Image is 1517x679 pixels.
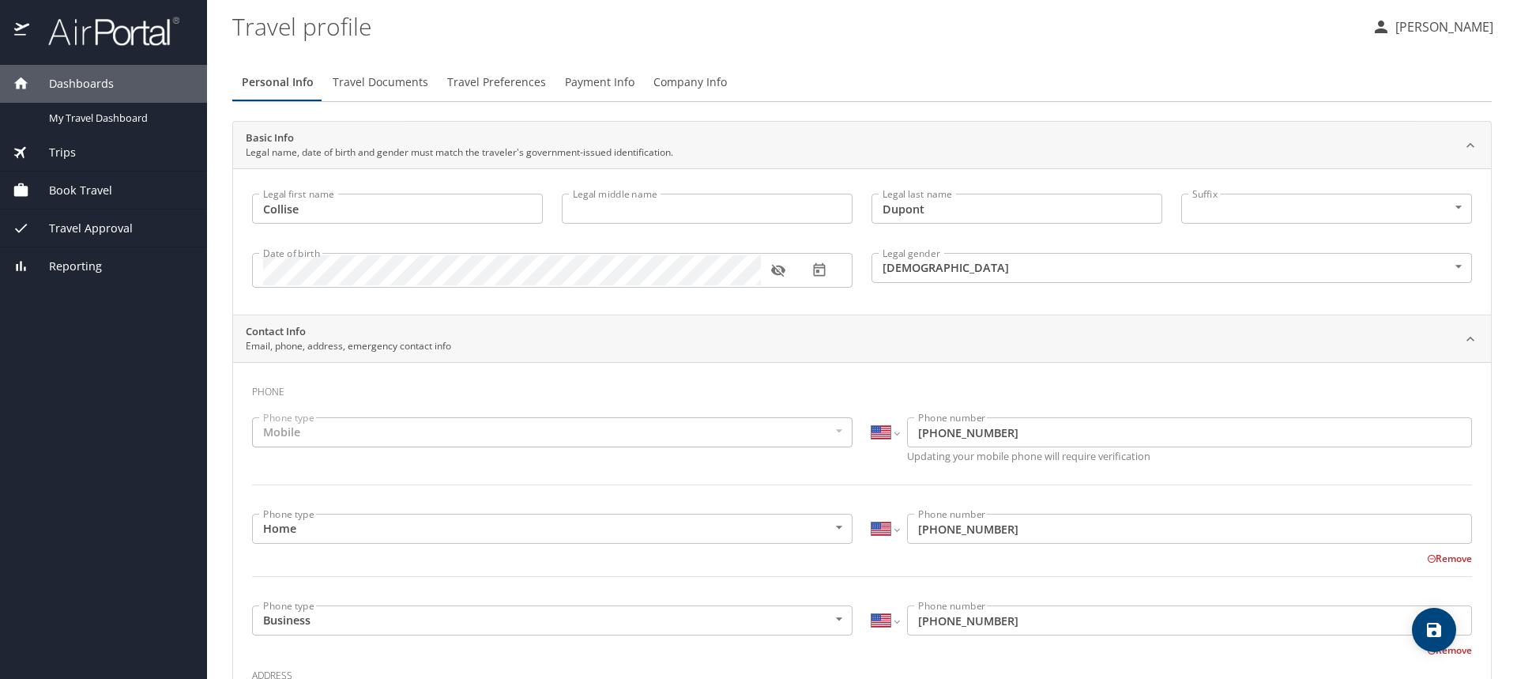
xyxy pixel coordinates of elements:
p: [PERSON_NAME] [1391,17,1493,36]
div: Profile [232,63,1492,101]
h2: Contact Info [246,324,451,340]
p: Email, phone, address, emergency contact info [246,339,451,353]
span: Payment Info [565,73,634,92]
p: Updating your mobile phone will require verification [907,451,1472,462]
button: save [1412,608,1456,652]
button: Remove [1427,552,1472,565]
h3: Phone [252,375,1472,402]
span: Personal Info [242,73,314,92]
img: airportal-logo.png [31,16,179,47]
span: Travel Documents [333,73,428,92]
span: Dashboards [29,75,114,92]
span: Travel Preferences [447,73,546,92]
div: Basic InfoLegal name, date of birth and gender must match the traveler's government-issued identi... [233,168,1491,315]
span: My Travel Dashboard [49,111,188,126]
div: Basic InfoLegal name, date of birth and gender must match the traveler's government-issued identi... [233,122,1491,169]
div: Home [252,514,853,544]
h1: Travel profile [232,2,1359,51]
p: Legal name, date of birth and gender must match the traveler's government-issued identification. [246,145,673,160]
img: icon-airportal.png [14,16,31,47]
div: Mobile [252,417,853,447]
span: Company Info [653,73,727,92]
div: Contact InfoEmail, phone, address, emergency contact info [233,315,1491,363]
h2: Basic Info [246,130,673,146]
span: Book Travel [29,182,112,199]
div: Business [252,605,853,636]
span: Travel Approval [29,220,133,237]
button: Remove [1427,643,1472,657]
span: Trips [29,144,76,161]
button: [PERSON_NAME] [1365,13,1500,41]
div: [DEMOGRAPHIC_DATA] [871,253,1472,283]
span: Reporting [29,258,102,275]
div: ​ [1181,194,1472,224]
